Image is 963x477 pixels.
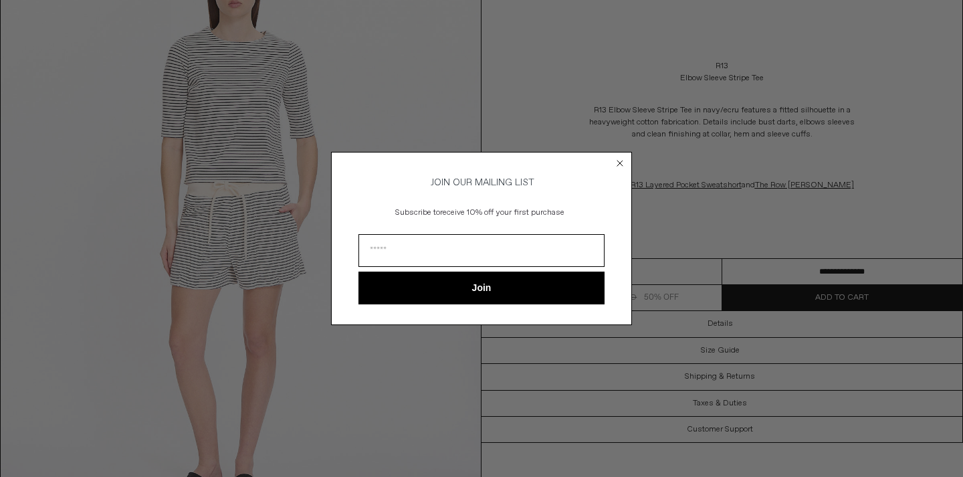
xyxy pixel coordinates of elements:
button: Close dialog [613,157,627,170]
button: Join [358,272,605,304]
input: Email [358,234,605,267]
span: JOIN OUR MAILING LIST [429,177,534,189]
span: Subscribe to [395,207,440,218]
span: receive 10% off your first purchase [440,207,564,218]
